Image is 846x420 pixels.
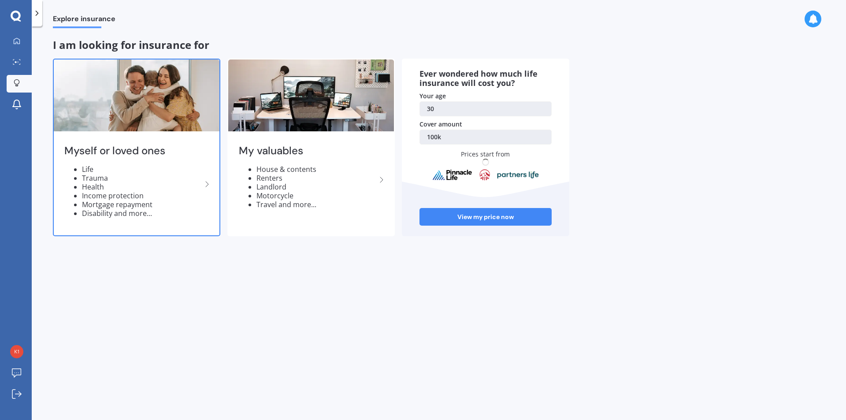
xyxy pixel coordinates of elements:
[432,169,473,181] img: pinnacle
[256,200,376,209] li: Travel and more...
[82,182,202,191] li: Health
[419,208,552,226] a: View my price now
[256,174,376,182] li: Renters
[419,101,552,116] a: 30
[54,59,219,131] img: Myself or loved ones
[82,209,202,218] li: Disability and more...
[256,191,376,200] li: Motorcycle
[479,169,490,181] img: aia
[429,150,543,174] div: Prices start from
[419,69,552,88] div: Ever wondered how much life insurance will cost you?
[53,15,115,26] span: Explore insurance
[256,182,376,191] li: Landlord
[64,144,202,158] h2: Myself or loved ones
[419,130,552,145] a: 100k
[419,120,552,129] div: Cover amount
[497,171,539,179] img: partnersLife
[82,200,202,209] li: Mortgage repayment
[10,345,23,358] img: 2b27e75b403416d922ffecb4d02789a2
[82,174,202,182] li: Trauma
[419,92,552,100] div: Your age
[82,191,202,200] li: Income protection
[239,144,376,158] h2: My valuables
[228,59,394,131] img: My valuables
[53,37,209,52] span: I am looking for insurance for
[82,165,202,174] li: Life
[256,165,376,174] li: House & contents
